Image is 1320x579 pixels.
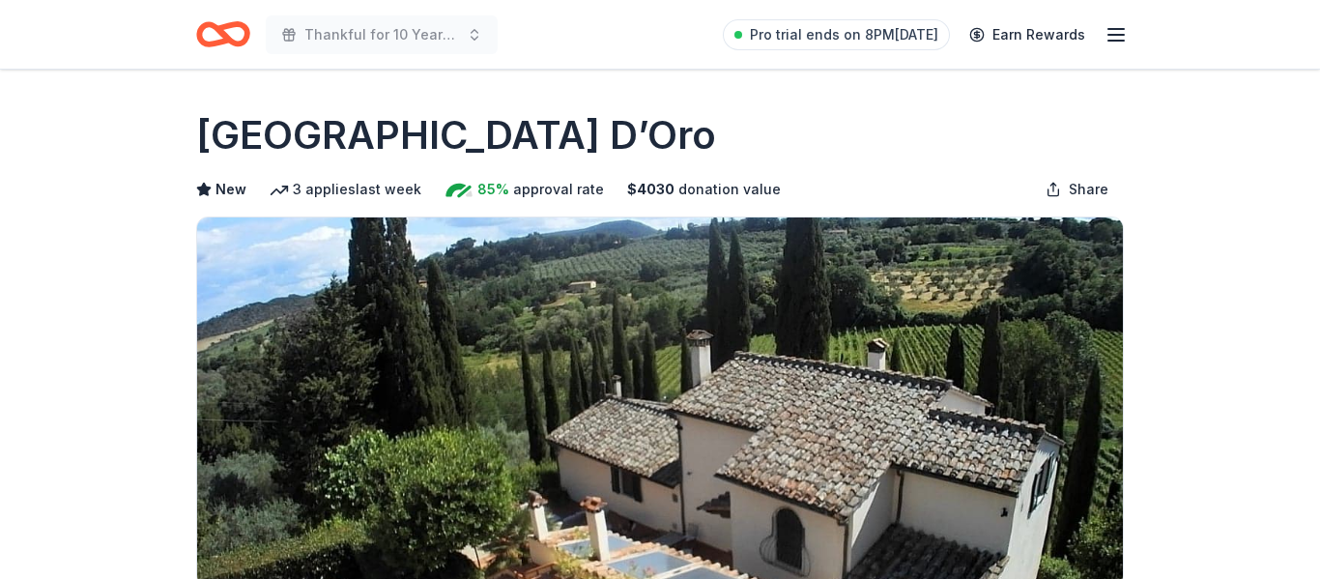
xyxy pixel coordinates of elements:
h1: [GEOGRAPHIC_DATA] D’Oro [196,108,716,162]
span: approval rate [513,178,604,201]
span: 85% [477,178,509,201]
span: New [215,178,246,201]
div: 3 applies last week [270,178,421,201]
button: Thankful for 10 Years Gala Fundraiser [266,15,498,54]
a: Pro trial ends on 8PM[DATE] [723,19,950,50]
a: Home [196,12,250,57]
span: $ 4030 [627,178,674,201]
span: donation value [678,178,781,201]
a: Earn Rewards [958,17,1097,52]
span: Pro trial ends on 8PM[DATE] [750,23,938,46]
span: Share [1069,178,1108,201]
button: Share [1030,170,1124,209]
span: Thankful for 10 Years Gala Fundraiser [304,23,459,46]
